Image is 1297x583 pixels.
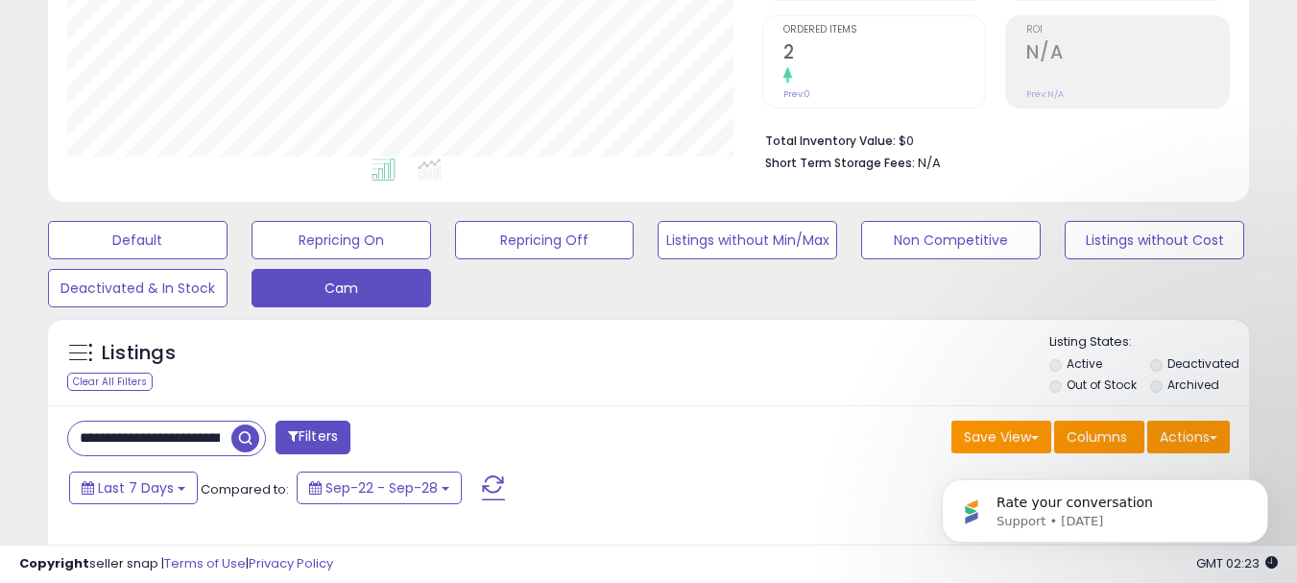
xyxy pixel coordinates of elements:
button: Columns [1054,421,1144,453]
button: Save View [951,421,1051,453]
button: Actions [1147,421,1230,453]
b: Short Term Storage Fees: [765,155,915,171]
button: Default [48,221,228,259]
small: Prev: N/A [1026,88,1064,100]
button: Repricing Off [455,221,635,259]
span: N/A [918,154,941,172]
span: Compared to: [201,480,289,498]
button: Deactivated & In Stock [48,269,228,307]
label: Out of Stock [1067,377,1137,393]
label: Deactivated [1167,355,1239,372]
button: Repricing On [252,221,431,259]
small: Prev: 0 [783,88,810,100]
iframe: Intercom notifications message [913,439,1297,573]
span: Last 7 Days [98,478,174,498]
button: Listings without Cost [1065,221,1244,259]
button: Listings without Min/Max [658,221,837,259]
span: Sep-22 - Sep-28 [325,478,438,498]
div: Clear All Filters [67,373,153,391]
label: Active [1067,355,1102,372]
span: Columns [1067,427,1127,447]
strong: Copyright [19,554,89,572]
a: Terms of Use [164,554,246,572]
button: Non Competitive [861,221,1041,259]
button: Filters [276,421,350,454]
h5: Listings [102,340,176,367]
a: Privacy Policy [249,554,333,572]
span: ROI [1026,25,1229,36]
h2: N/A [1026,41,1229,67]
p: Listing States: [1049,333,1249,352]
button: Last 7 Days [69,472,198,504]
li: $0 [765,128,1215,151]
b: Total Inventory Value: [765,133,896,149]
button: Cam [252,269,431,307]
span: Ordered Items [783,25,986,36]
h2: 2 [783,41,986,67]
button: Sep-22 - Sep-28 [297,472,462,504]
div: seller snap | | [19,555,333,573]
label: Archived [1167,377,1219,393]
